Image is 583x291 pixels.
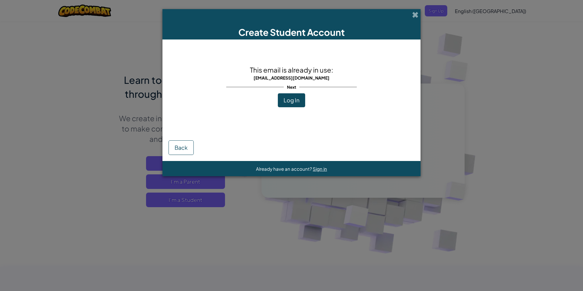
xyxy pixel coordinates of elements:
span: Log In [284,97,299,104]
span: [EMAIL_ADDRESS][DOMAIN_NAME] [254,75,329,80]
span: Next [284,83,299,91]
a: Sign in [313,166,327,172]
span: Already have an account? [256,166,313,172]
span: This email is already in use: [250,66,333,74]
span: Back [175,144,188,151]
button: Back [169,140,194,155]
span: Create Student Account [238,26,345,38]
button: Log In [278,93,305,107]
